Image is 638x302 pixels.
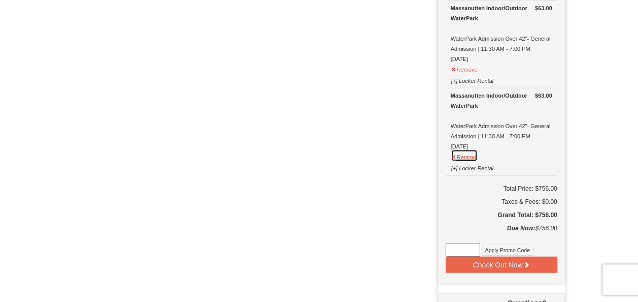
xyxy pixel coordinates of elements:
[446,197,557,207] div: Taxes & Fees: $0.00
[451,90,552,152] div: WaterPark Admission Over 42"- General Admission | 11:30 AM - 7:00 PM [DATE]
[451,149,478,162] button: Remove
[446,223,557,244] div: $756.00
[535,3,552,13] strong: $63.00
[482,245,533,256] button: Apply Promo Code
[446,210,557,220] h5: Grand Total: $756.00
[507,225,535,232] strong: Due Now:
[451,73,494,86] button: [+] Locker Rental
[451,90,552,111] div: Massanutten Indoor/Outdoor WaterPark
[451,3,552,64] div: WaterPark Admission Over 42"- General Admission | 11:30 AM - 7:00 PM [DATE]
[535,90,552,101] strong: $63.00
[446,184,557,194] h6: Total Price: $756.00
[451,62,478,75] button: Remove
[451,3,552,23] div: Massanutten Indoor/Outdoor WaterPark
[451,161,494,173] button: [+] Locker Rental
[446,257,557,273] button: Check Out Now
